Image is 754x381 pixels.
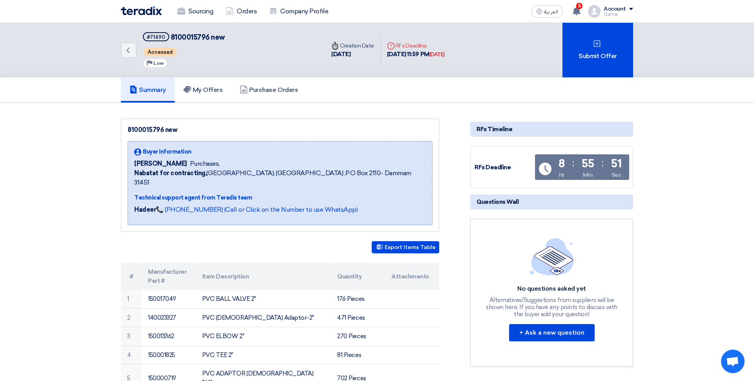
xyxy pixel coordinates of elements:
div: Creation Date [331,42,374,50]
td: 140023327 [142,308,196,327]
a: Purchase Orders [231,77,307,103]
span: 8100015796 new [171,33,225,42]
b: Nabatat for contracting, [134,169,206,177]
div: Submit Offer [562,23,633,77]
div: RFx Deadline [387,42,445,50]
img: Teradix logo [121,6,162,15]
a: Sourcing [171,3,219,20]
h5: Summary [130,86,166,94]
td: PVC TEE 2" [196,346,331,365]
td: 471 Pieces [331,308,385,327]
td: 150001825 [142,346,196,365]
div: 51 [611,158,621,169]
div: Sec [612,171,621,179]
td: PVC ELBOW 2" [196,327,331,346]
span: 5 [576,3,582,9]
td: 176 Pieces [331,290,385,308]
div: RFx Deadline [475,163,533,172]
h5: Purchase Orders [240,86,298,94]
button: Export Items Table [372,241,439,253]
th: # [121,263,142,290]
div: [DATE] [331,50,374,59]
div: 55 [582,158,594,169]
th: Manufacturer Part # [142,263,196,290]
div: [DATE] 11:59 PM [387,50,445,59]
span: العربية [544,9,558,15]
th: Item Description [196,263,331,290]
td: 150013362 [142,327,196,346]
div: : [602,156,604,170]
td: 3 [121,327,142,346]
div: RFx Timeline [470,122,633,137]
a: Company Profile [263,3,334,20]
a: My Offers [175,77,232,103]
img: profile_test.png [588,5,601,18]
div: : [572,156,574,170]
div: Alternatives/Suggestions from suppliers will be shown here, If you have any points to discuss wit... [485,297,619,318]
div: 8100015796 new [128,125,433,135]
a: Orders [219,3,263,20]
div: [DATE] [429,51,445,59]
button: + Ask a new question [509,324,595,341]
h5: My Offers [183,86,223,94]
button: العربية [531,5,563,18]
td: 1 [121,290,142,308]
div: #71490 [147,35,165,40]
div: No questions asked yet [485,285,619,293]
div: Hr [559,171,564,179]
span: Accessed [144,48,177,57]
img: empty_state_list.svg [530,238,574,275]
span: [GEOGRAPHIC_DATA], [GEOGRAPHIC_DATA] ,P.O Box 2110- Dammam 31451 [134,169,426,187]
span: [PERSON_NAME] [134,159,187,169]
td: 270 Pieces [331,327,385,346]
h5: 8100015796 new [143,32,225,42]
div: Account [604,6,626,13]
a: 📞 [PHONE_NUMBER] (Call or Click on the Number to use WhatsApp) [156,206,358,213]
div: Technical support agent from Teradix team [134,194,426,202]
td: 2 [121,308,142,327]
th: Attachments [385,263,439,290]
a: Summary [121,77,175,103]
span: Low [153,60,164,66]
span: Buyer Information [143,148,192,156]
td: PVC [DEMOGRAPHIC_DATA] Adaptor-2" [196,308,331,327]
td: 150017049 [142,290,196,308]
td: 4 [121,346,142,365]
div: Qamar [604,12,633,16]
td: 81 Pieces [331,346,385,365]
td: PVC BALL VALVE 2" [196,290,331,308]
div: Min [583,171,593,179]
th: Quantity [331,263,385,290]
span: Questions Wall [476,198,518,206]
div: Open chat [721,350,745,373]
strong: Hadeer [134,206,156,213]
span: Purchases, [190,159,220,169]
div: 8 [559,158,565,169]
